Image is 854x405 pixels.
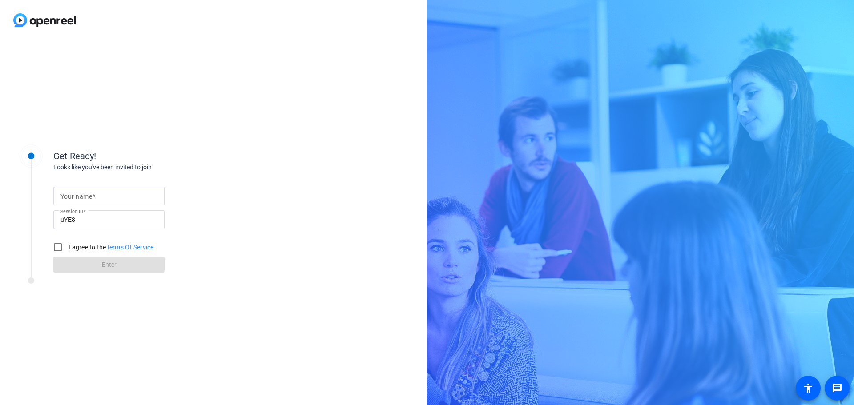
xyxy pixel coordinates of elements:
[53,149,231,163] div: Get Ready!
[803,383,814,393] mat-icon: accessibility
[60,209,83,214] mat-label: Session ID
[60,193,92,200] mat-label: Your name
[832,383,842,393] mat-icon: message
[67,243,154,252] label: I agree to the
[106,244,154,251] a: Terms Of Service
[53,163,231,172] div: Looks like you've been invited to join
